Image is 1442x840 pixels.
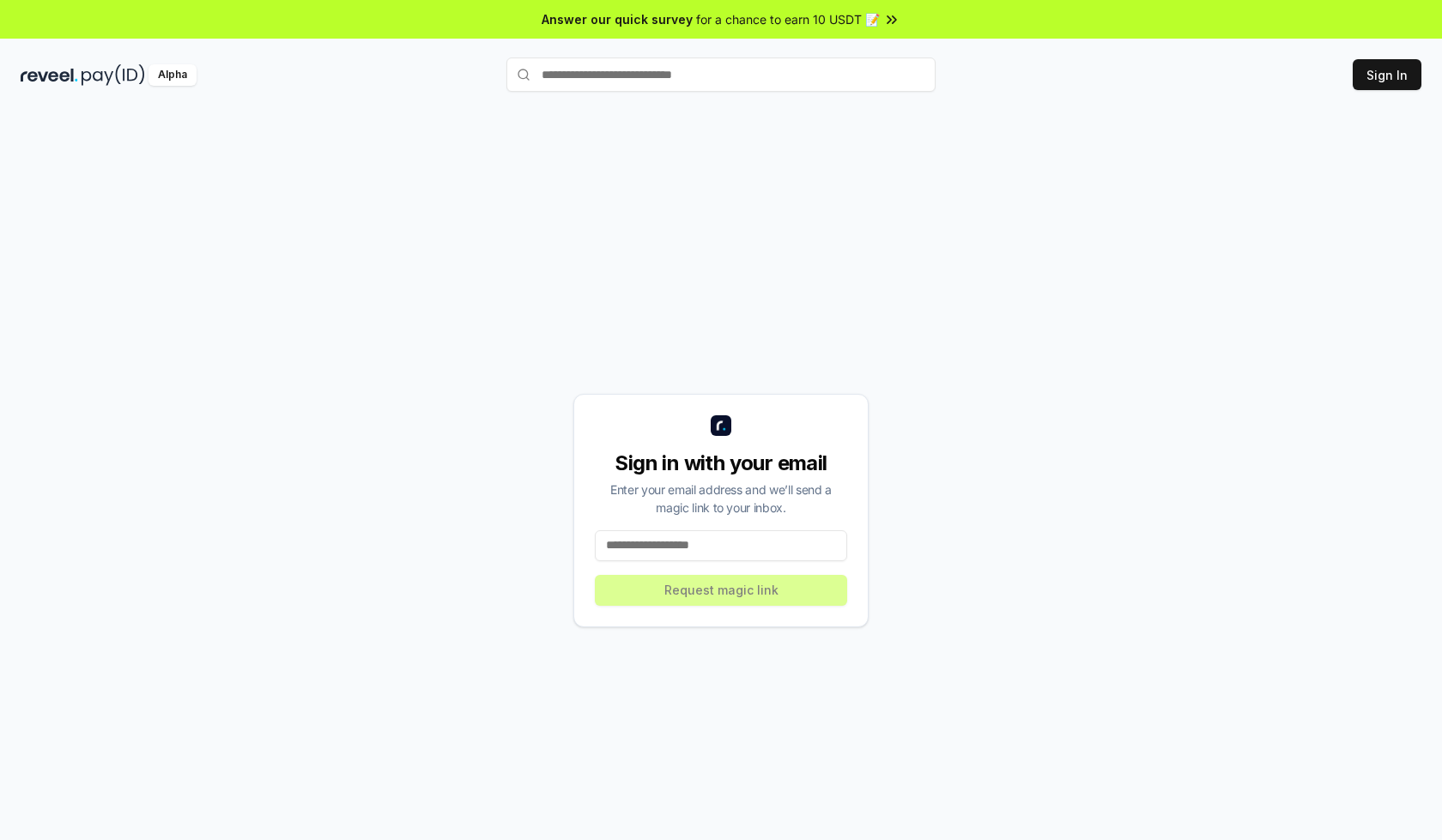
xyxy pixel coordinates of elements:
[595,450,847,477] div: Sign in with your email
[82,64,145,86] img: pay_id
[21,64,78,86] img: reveel_dark
[542,10,693,28] span: Answer our quick survey
[696,10,880,28] span: for a chance to earn 10 USDT 📝
[1353,59,1421,90] button: Sign In
[595,480,847,517] div: Enter your email address and we’ll send a magic link to your inbox.
[711,415,731,436] img: logo_small
[148,64,197,86] div: Alpha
